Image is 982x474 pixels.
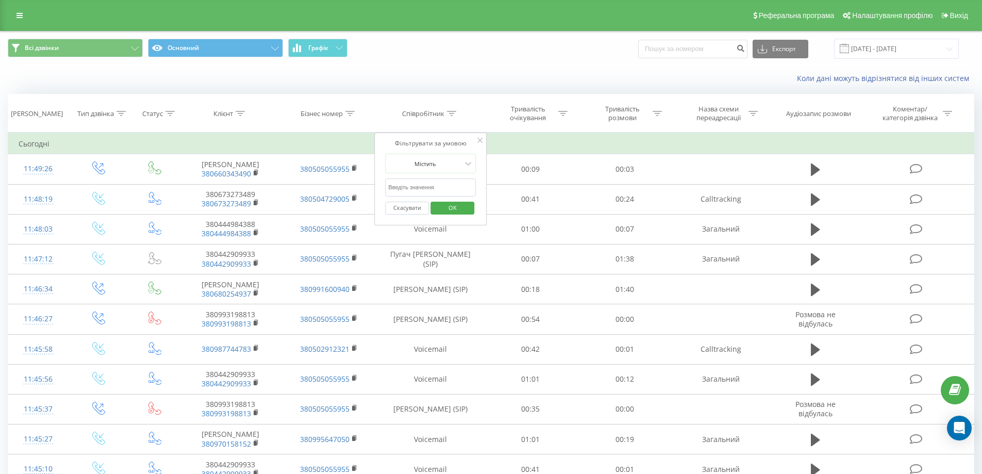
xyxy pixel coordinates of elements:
[213,109,233,118] div: Клієнт
[578,364,672,394] td: 00:12
[288,39,347,57] button: Графік
[578,184,672,214] td: 00:24
[202,408,251,418] a: 380993198813
[484,244,578,274] td: 00:07
[753,40,808,58] button: Експорт
[19,399,58,419] div: 11:45:37
[759,11,835,20] span: Реферальна програма
[950,11,968,20] span: Вихід
[378,394,484,424] td: [PERSON_NAME] (SIP)
[181,154,279,184] td: [PERSON_NAME]
[578,334,672,364] td: 00:01
[11,109,63,118] div: [PERSON_NAME]
[484,334,578,364] td: 00:42
[181,364,279,394] td: 380442909933
[672,214,770,244] td: Загальний
[378,244,484,274] td: Пугач [PERSON_NAME] (SIP)
[484,424,578,454] td: 01:01
[672,424,770,454] td: Загальний
[484,394,578,424] td: 00:35
[300,314,349,324] a: 380505055955
[484,304,578,334] td: 00:54
[430,202,474,215] button: OK
[300,464,349,474] a: 380505055955
[202,259,251,269] a: 380442909933
[300,254,349,264] a: 380505055955
[148,39,283,57] button: Основний
[77,109,114,118] div: Тип дзвінка
[578,274,672,304] td: 01:40
[378,274,484,304] td: [PERSON_NAME] (SIP)
[378,334,484,364] td: Voicemail
[19,339,58,359] div: 11:45:58
[795,399,836,418] span: Розмова не відбулась
[300,374,349,384] a: 380505055955
[795,309,836,329] span: Розмова не відбулась
[484,154,578,184] td: 00:09
[672,244,770,274] td: Загальний
[181,214,279,244] td: 380444984388
[578,424,672,454] td: 00:19
[19,279,58,299] div: 11:46:34
[786,109,851,118] div: Аудіозапис розмови
[385,138,476,149] div: Фільтрувати за умовою
[202,289,251,299] a: 380680254937
[852,11,933,20] span: Налаштування профілю
[19,159,58,179] div: 11:49:26
[378,214,484,244] td: Voicemail
[880,105,940,122] div: Коментар/категорія дзвінка
[181,244,279,274] td: 380442909933
[578,214,672,244] td: 00:07
[484,184,578,214] td: 00:41
[202,379,251,388] a: 380442909933
[300,434,349,444] a: 380995647050
[378,424,484,454] td: Voicemail
[19,369,58,389] div: 11:45:56
[797,73,974,83] a: Коли дані можуть відрізнятися вiд інших систем
[181,304,279,334] td: 380993198813
[8,134,974,154] td: Сьогодні
[25,44,59,52] span: Всі дзвінки
[300,194,349,204] a: 380504729005
[385,178,476,197] input: Введіть значення
[578,304,672,334] td: 00:00
[308,44,328,52] span: Графік
[202,169,251,178] a: 380660343490
[947,416,972,440] div: Open Intercom Messenger
[672,364,770,394] td: Загальний
[672,184,770,214] td: Calltracking
[300,344,349,354] a: 380502912321
[501,105,556,122] div: Тривалість очікування
[202,319,251,329] a: 380993198813
[691,105,746,122] div: Назва схеми переадресації
[484,214,578,244] td: 01:00
[300,284,349,294] a: 380991600940
[202,199,251,208] a: 380673273489
[202,439,251,449] a: 380970158152
[181,424,279,454] td: [PERSON_NAME]
[638,40,747,58] input: Пошук за номером
[402,109,444,118] div: Співробітник
[578,154,672,184] td: 00:03
[19,189,58,209] div: 11:48:19
[202,228,251,238] a: 380444984388
[484,364,578,394] td: 01:01
[19,219,58,239] div: 11:48:03
[8,39,143,57] button: Всі дзвінки
[181,274,279,304] td: [PERSON_NAME]
[484,274,578,304] td: 00:18
[142,109,163,118] div: Статус
[672,334,770,364] td: Calltracking
[300,404,349,414] a: 380505055955
[19,309,58,329] div: 11:46:27
[385,202,429,215] button: Скасувати
[438,200,467,216] span: OK
[578,394,672,424] td: 00:00
[300,164,349,174] a: 380505055955
[301,109,343,118] div: Бізнес номер
[19,429,58,449] div: 11:45:27
[181,184,279,214] td: 380673273489
[595,105,650,122] div: Тривалість розмови
[378,304,484,334] td: [PERSON_NAME] (SIP)
[202,344,251,354] a: 380987744783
